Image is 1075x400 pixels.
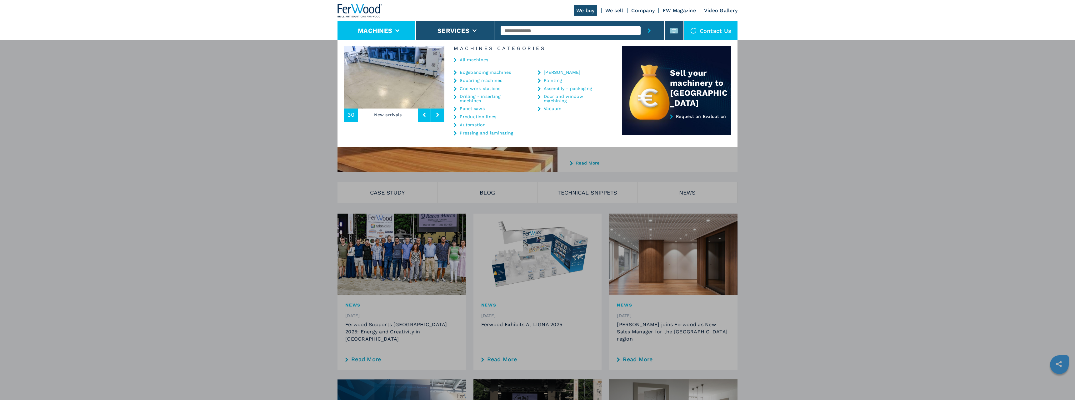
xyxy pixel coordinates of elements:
[544,94,606,103] a: Door and window machining
[460,78,502,83] a: Squaring machines
[444,46,545,109] img: image
[574,5,597,16] a: We buy
[663,8,696,13] a: FW Magazine
[704,8,737,13] a: Video Gallery
[358,108,418,122] p: New arrivals
[460,131,513,135] a: Pressing and laminating
[690,28,697,34] img: Contact us
[460,114,496,119] a: Production lines
[605,8,623,13] a: We sell
[544,86,592,91] a: Assembly - packaging
[622,114,731,135] a: Request an Evaluation
[437,27,469,34] button: Services
[460,94,522,103] a: Drilling - inserting machines
[347,112,355,118] span: 30
[544,106,562,111] a: Vacuum
[460,70,511,74] a: Edgebanding machines
[631,8,655,13] a: Company
[337,4,382,18] img: Ferwood
[344,46,444,109] img: image
[460,58,488,62] a: All machines
[460,123,486,127] a: Automation
[460,106,485,111] a: Panel saws
[444,46,622,51] h6: Machines Categories
[670,68,731,108] div: Sell your machinery to [GEOGRAPHIC_DATA]
[460,86,500,91] a: Cnc work stations
[544,70,580,74] a: [PERSON_NAME]
[684,21,738,40] div: Contact us
[358,27,392,34] button: Machines
[641,21,658,40] button: submit-button
[544,78,562,83] a: Painting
